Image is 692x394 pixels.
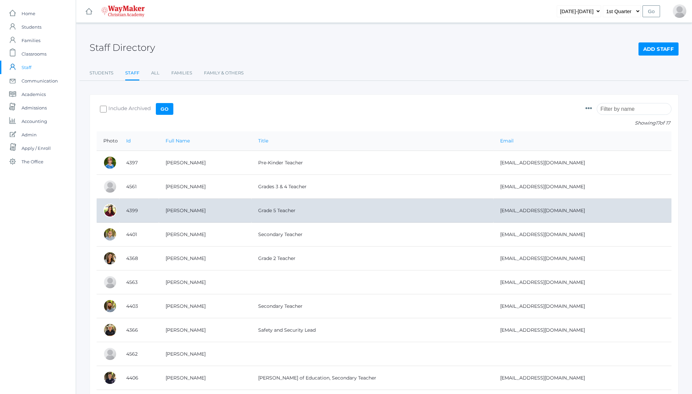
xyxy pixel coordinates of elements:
[251,199,493,223] td: Grade 5 Teacher
[22,7,35,20] span: Home
[656,120,660,126] span: 17
[22,34,40,47] span: Families
[90,42,155,53] h2: Staff Directory
[22,128,37,141] span: Admin
[500,138,514,144] a: Email
[493,247,671,270] td: [EMAIL_ADDRESS][DOMAIN_NAME]
[159,223,251,247] td: [PERSON_NAME]
[100,106,107,112] input: Include Archived
[22,155,43,168] span: The Office
[251,247,493,270] td: Grade 2 Teacher
[22,61,31,74] span: Staff
[22,101,47,114] span: Admissions
[103,180,117,193] div: Joshua Bennett
[597,103,671,115] input: Filter by name
[119,294,159,318] td: 4403
[493,318,671,342] td: [EMAIL_ADDRESS][DOMAIN_NAME]
[103,371,117,385] div: Richard Lepage
[126,138,131,144] a: Id
[673,4,686,18] div: Jason Roberts
[493,366,671,390] td: [EMAIL_ADDRESS][DOMAIN_NAME]
[119,151,159,175] td: 4397
[159,151,251,175] td: [PERSON_NAME]
[90,66,113,80] a: Students
[119,247,159,270] td: 4368
[119,318,159,342] td: 4366
[22,88,46,101] span: Academics
[493,199,671,223] td: [EMAIL_ADDRESS][DOMAIN_NAME]
[103,156,117,169] div: Crystal Atkisson
[159,247,251,270] td: [PERSON_NAME]
[251,318,493,342] td: Safety and Security Lead
[119,270,159,294] td: 4563
[251,223,493,247] td: Secondary Teacher
[251,294,493,318] td: Secondary Teacher
[493,175,671,199] td: [EMAIL_ADDRESS][DOMAIN_NAME]
[204,66,244,80] a: Family & Others
[643,5,660,17] input: Go
[159,342,251,366] td: [PERSON_NAME]
[103,252,117,265] div: Amber Farnes
[493,223,671,247] td: [EMAIL_ADDRESS][DOMAIN_NAME]
[119,342,159,366] td: 4562
[103,323,117,337] div: Ryan Johnson
[22,114,47,128] span: Accounting
[151,66,160,80] a: All
[493,151,671,175] td: [EMAIL_ADDRESS][DOMAIN_NAME]
[159,318,251,342] td: [PERSON_NAME]
[251,175,493,199] td: Grades 3 & 4 Teacher
[22,141,51,155] span: Apply / Enroll
[22,74,58,88] span: Communication
[119,175,159,199] td: 4561
[119,199,159,223] td: 4399
[159,270,251,294] td: [PERSON_NAME]
[103,228,117,241] div: Kylen Braileanu
[159,175,251,199] td: [PERSON_NAME]
[493,270,671,294] td: [EMAIL_ADDRESS][DOMAIN_NAME]
[251,151,493,175] td: Pre-Kinder Teacher
[22,20,41,34] span: Students
[159,294,251,318] td: [PERSON_NAME]
[156,103,173,115] input: Go
[638,42,679,56] a: Add Staff
[159,366,251,390] td: [PERSON_NAME]
[119,366,159,390] td: 4406
[493,294,671,318] td: [EMAIL_ADDRESS][DOMAIN_NAME]
[585,120,671,127] p: Showing of 17
[22,47,46,61] span: Classrooms
[107,105,151,113] span: Include Archived
[125,66,139,81] a: Staff
[119,223,159,247] td: 4401
[97,131,119,151] th: Photo
[171,66,192,80] a: Families
[103,275,117,289] div: Alexia Hemingway
[101,5,145,17] img: 4_waymaker-logo-stack-white.png
[251,366,493,390] td: [PERSON_NAME] of Education, Secondary Teacher
[103,299,117,313] div: Matthew Hjelm
[166,138,190,144] a: Full Name
[103,347,117,361] div: Edie LaBelle
[103,204,117,217] div: Elizabeth Benzinger
[159,199,251,223] td: [PERSON_NAME]
[258,138,268,144] a: Title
